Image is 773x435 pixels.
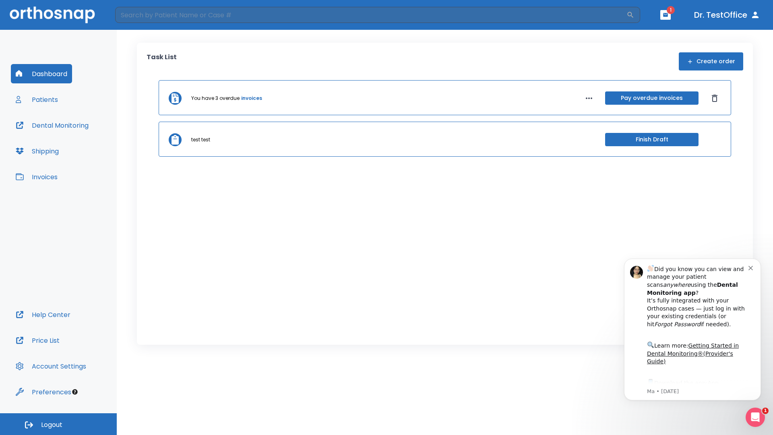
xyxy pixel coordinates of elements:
[746,408,765,427] iframe: Intercom live chat
[10,6,95,23] img: Orthosnap
[605,91,699,105] button: Pay overdue invoices
[35,133,107,148] a: App Store
[191,136,210,143] p: test test
[11,167,62,186] button: Invoices
[11,141,64,161] button: Shipping
[241,95,262,102] a: invoices
[41,420,62,429] span: Logout
[11,116,93,135] button: Dental Monitoring
[11,305,75,324] button: Help Center
[115,7,626,23] input: Search by Patient Name or Case #
[708,92,721,105] button: Dismiss
[679,52,743,70] button: Create order
[612,246,773,413] iframe: Intercom notifications message
[11,356,91,376] button: Account Settings
[11,331,64,350] button: Price List
[35,131,136,172] div: Download the app: | ​ Let us know if you need help getting started!
[191,95,240,102] p: You have 3 overdue
[11,382,76,402] button: Preferences
[11,90,63,109] button: Patients
[762,408,769,414] span: 1
[11,64,72,83] button: Dashboard
[691,8,763,22] button: Dr. TestOffice
[71,388,79,396] div: Tooltip anchor
[667,6,675,14] span: 1
[147,52,177,70] p: Task List
[35,141,136,149] p: Message from Ma, sent 1w ago
[605,133,699,146] button: Finish Draft
[136,17,143,24] button: Dismiss notification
